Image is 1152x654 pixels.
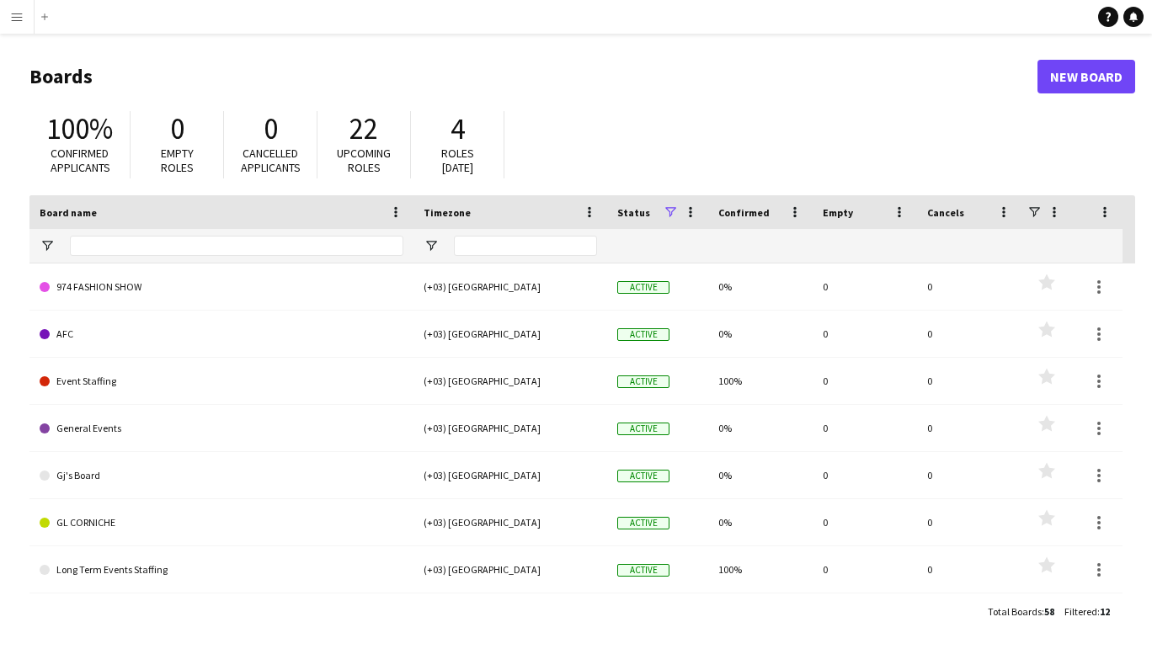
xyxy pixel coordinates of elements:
div: 0 [917,263,1021,310]
div: (+03) [GEOGRAPHIC_DATA] [413,358,607,404]
div: 0 [813,263,917,310]
div: : [1064,595,1110,628]
button: Open Filter Menu [424,238,439,253]
span: 0 [264,110,278,147]
a: General Events [40,405,403,452]
span: Upcoming roles [337,146,391,175]
div: (+03) [GEOGRAPHIC_DATA] [413,405,607,451]
span: Board name [40,206,97,219]
div: 0 [917,405,1021,451]
span: Confirmed applicants [51,146,110,175]
span: 58 [1044,605,1054,618]
div: (+03) [GEOGRAPHIC_DATA] [413,311,607,357]
span: Active [617,470,669,482]
div: 0 [813,499,917,545]
span: Cancels [927,206,964,219]
input: Timezone Filter Input [454,236,597,256]
div: 0 [917,452,1021,498]
a: New Board [1037,60,1135,93]
span: Empty [823,206,853,219]
div: 0% [708,593,813,640]
a: Long Term Events Staffing [40,546,403,593]
span: Status [617,206,650,219]
span: Empty roles [161,146,194,175]
div: 0 [813,452,917,498]
div: 0% [708,405,813,451]
div: : [988,595,1054,628]
div: 0 [813,358,917,404]
button: Open Filter Menu [40,238,55,253]
div: 100% [708,358,813,404]
span: Cancelled applicants [241,146,301,175]
div: 0 [917,358,1021,404]
a: Gj's Board [40,452,403,499]
span: Roles [DATE] [441,146,474,175]
a: [PERSON_NAME] [40,593,403,641]
span: Active [617,375,669,388]
a: AFC [40,311,403,358]
div: 0% [708,263,813,310]
div: 0 [813,546,917,593]
div: 100% [708,546,813,593]
span: Active [617,328,669,341]
div: 0% [708,452,813,498]
div: 0 [813,405,917,451]
span: 4 [451,110,465,147]
div: 0 [917,499,1021,545]
div: 0 [917,546,1021,593]
span: 0 [170,110,184,147]
span: Active [617,564,669,577]
a: Event Staffing [40,358,403,405]
span: Active [617,423,669,435]
span: 12 [1100,605,1110,618]
span: Active [617,281,669,294]
div: (+03) [GEOGRAPHIC_DATA] [413,499,607,545]
div: (+03) [GEOGRAPHIC_DATA] [413,263,607,310]
input: Board name Filter Input [70,236,403,256]
span: Filtered [1064,605,1097,618]
div: 0 [917,311,1021,357]
span: Total Boards [988,605,1042,618]
span: Active [617,517,669,529]
h1: Boards [29,64,1037,89]
span: Timezone [424,206,471,219]
div: (+03) [GEOGRAPHIC_DATA] [413,593,607,640]
span: Confirmed [718,206,770,219]
div: 0 [813,311,917,357]
a: 974 FASHION SHOW [40,263,403,311]
div: (+03) [GEOGRAPHIC_DATA] [413,452,607,498]
span: 100% [46,110,113,147]
div: (+03) [GEOGRAPHIC_DATA] [413,546,607,593]
div: 0 [813,593,917,640]
a: GL CORNICHE [40,499,403,546]
div: 0 [917,593,1021,640]
div: 0% [708,499,813,545]
span: 22 [349,110,378,147]
div: 0% [708,311,813,357]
